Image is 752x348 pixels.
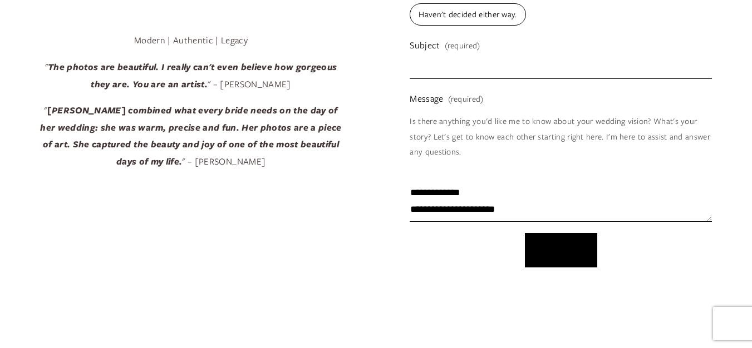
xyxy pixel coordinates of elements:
[48,61,340,90] em: The photos are beautiful. I really can't even believe how gorgeous they are. You are an artist.
[40,104,344,167] em: [PERSON_NAME] combined what every bride needs on the day of her wedding: she was warm, precise an...
[410,3,525,26] span: Haven't decided either way.
[448,91,484,107] span: (required)
[40,32,342,49] p: Modern | Authentic | Legacy
[525,233,597,267] button: SubmitSubmit
[40,102,342,170] p: " " – [PERSON_NAME]
[445,38,480,53] span: (required)
[546,246,577,254] span: Submit
[410,90,443,107] span: Message
[410,109,712,163] p: Is there anything you'd like me to know about your wedding vision? What's your story? Let's get t...
[40,58,342,92] p: " " – [PERSON_NAME]
[410,37,440,54] span: Subject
